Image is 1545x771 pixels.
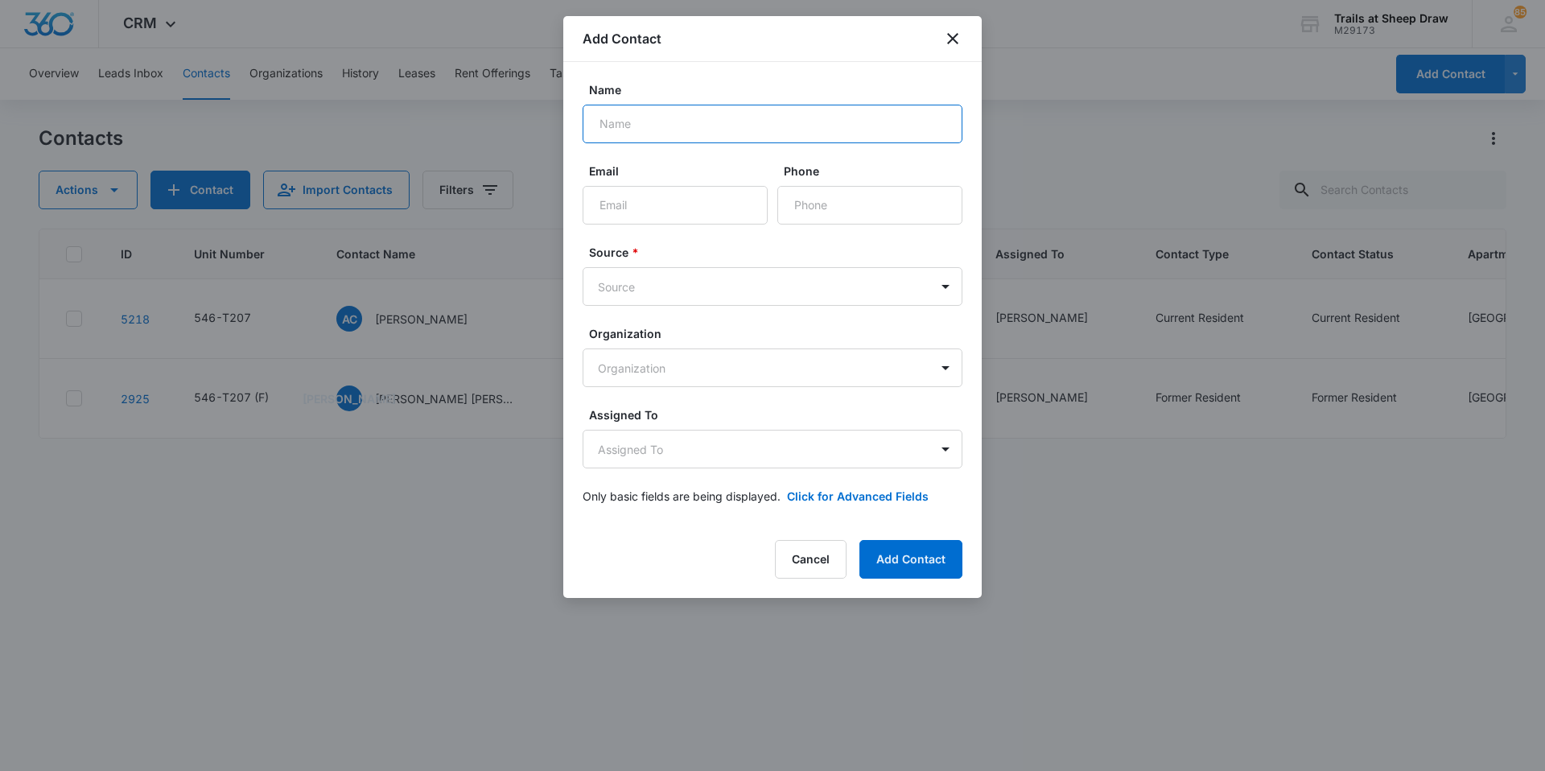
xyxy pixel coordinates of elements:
input: Email [583,186,768,225]
p: Only basic fields are being displayed. [583,488,781,505]
input: Phone [777,186,962,225]
button: Click for Advanced Fields [787,488,929,505]
button: Cancel [775,540,847,579]
label: Organization [589,325,969,342]
h1: Add Contact [583,29,661,48]
button: close [943,29,962,48]
label: Name [589,81,969,98]
label: Assigned To [589,406,969,423]
label: Phone [784,163,969,179]
input: Name [583,105,962,143]
label: Email [589,163,774,179]
button: Add Contact [859,540,962,579]
label: Source [589,244,969,261]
